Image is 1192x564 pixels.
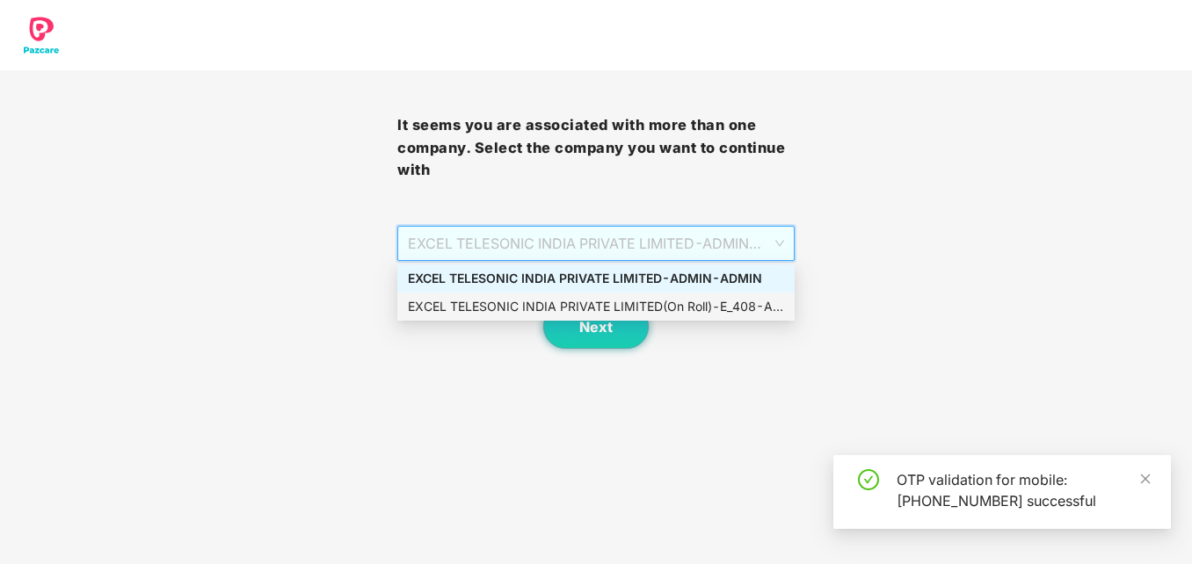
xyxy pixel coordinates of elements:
[543,305,649,349] button: Next
[858,469,879,490] span: check-circle
[579,319,613,336] span: Next
[1139,473,1152,485] span: close
[408,227,784,260] span: EXCEL TELESONIC INDIA PRIVATE LIMITED - ADMIN - ADMIN
[397,114,795,182] h3: It seems you are associated with more than one company. Select the company you want to continue with
[408,297,784,316] div: EXCEL TELESONIC INDIA PRIVATE LIMITED(On Roll) - E_408 - ADMIN
[897,469,1150,511] div: OTP validation for mobile: [PHONE_NUMBER] successful
[408,269,784,288] div: EXCEL TELESONIC INDIA PRIVATE LIMITED - ADMIN - ADMIN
